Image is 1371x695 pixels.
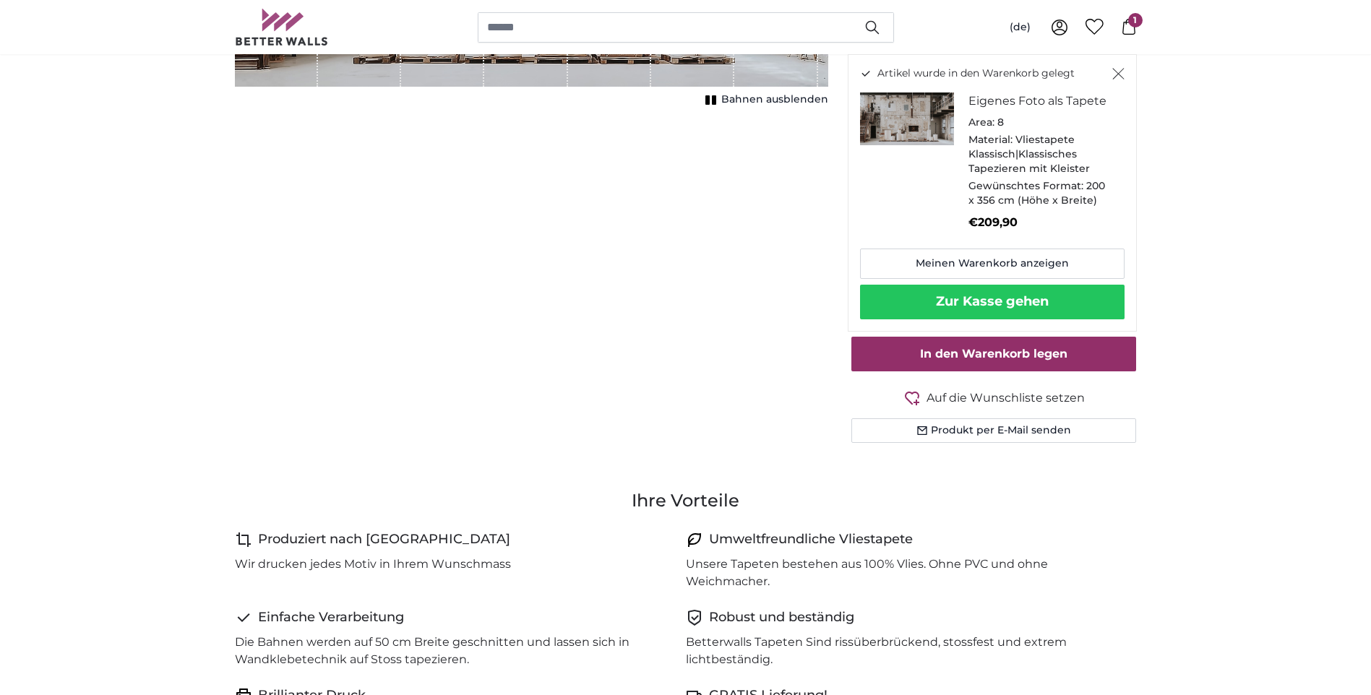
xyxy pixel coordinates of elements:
span: Artikel wurde in den Warenkorb gelegt [877,66,1075,81]
span: Vliestapete Klassisch|Klassisches Tapezieren mit Kleister [968,133,1090,175]
img: personalised-photo [860,92,954,145]
button: Auf die Wunschliste setzen [851,389,1137,407]
span: Bahnen ausblenden [721,92,828,107]
span: Area: [968,116,994,129]
h4: Umweltfreundliche Vliestapete [709,530,913,550]
span: Auf die Wunschliste setzen [927,389,1085,407]
span: Material: [968,133,1013,146]
p: Unsere Tapeten bestehen aus 100% Vlies. Ohne PVC und ohne Weichmacher. [686,556,1125,590]
button: Produkt per E-Mail senden [851,418,1137,443]
h4: Robust und beständig [709,608,854,628]
p: Die Bahnen werden auf 50 cm Breite geschnitten und lassen sich in Wandklebetechnik auf Stoss tape... [235,634,674,668]
span: 8 [997,116,1004,129]
img: Betterwalls [235,9,329,46]
p: Betterwalls Tapeten Sind rissüberbrückend, stossfest und extrem lichtbeständig. [686,634,1125,668]
div: Artikel wurde in den Warenkorb gelegt [848,54,1137,332]
span: 200 x 356 cm (Höhe x Breite) [968,179,1105,207]
a: Meinen Warenkorb anzeigen [860,249,1125,279]
h4: Produziert nach [GEOGRAPHIC_DATA] [258,530,510,550]
p: €209,90 [968,214,1113,231]
h3: Ihre Vorteile [235,489,1137,512]
span: In den Warenkorb legen [920,347,1067,361]
span: 1 [1128,13,1143,27]
h4: Einfache Verarbeitung [258,608,404,628]
button: Schließen [1112,66,1125,81]
p: Wir drucken jedes Motiv in Ihrem Wunschmass [235,556,511,573]
button: In den Warenkorb legen [851,337,1137,371]
button: Bahnen ausblenden [701,90,828,110]
button: (de) [998,14,1042,40]
span: Gewünschtes Format: [968,179,1083,192]
h3: Eigenes Foto als Tapete [968,92,1113,110]
button: Zur Kasse gehen [860,285,1125,319]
